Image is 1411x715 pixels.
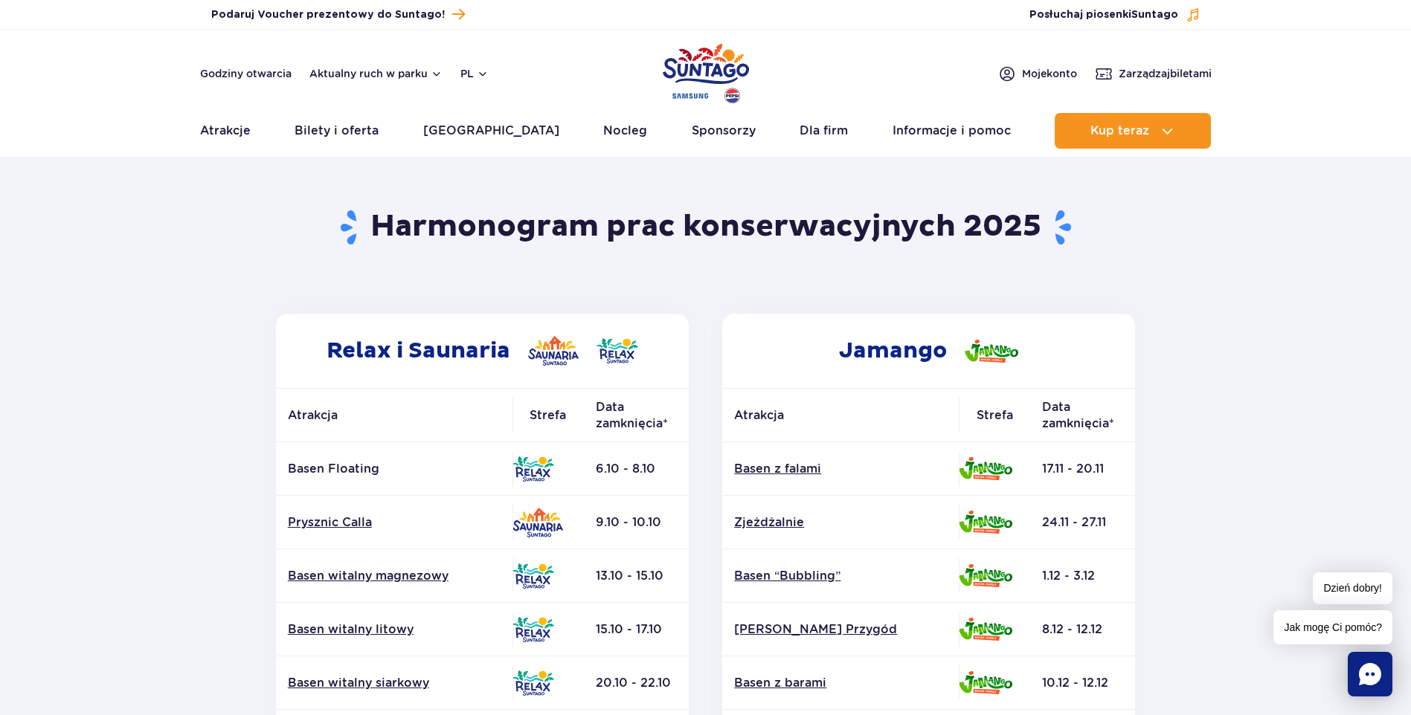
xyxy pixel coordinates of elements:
td: 24.11 - 27.11 [1030,496,1135,549]
a: Basen z barami [734,675,947,691]
a: Basen “Bubbling” [734,568,947,584]
img: Jamango [959,457,1012,480]
a: Sponsorzy [692,113,756,149]
a: Zjeżdżalnie [734,514,947,531]
h1: Harmonogram prac konserwacyjnych 2025 [270,208,1141,247]
th: Data zamknięcia* [1030,389,1135,442]
a: Mojekonto [998,65,1077,82]
td: 9.10 - 10.10 [584,496,689,549]
a: Prysznic Calla [288,514,501,531]
p: Basen Floating [288,461,501,477]
img: Saunaria [528,336,579,366]
span: Podaruj Voucher prezentowy do Suntago! [211,7,445,22]
a: [PERSON_NAME] Przygód [734,621,947,638]
a: Godziny otwarcia [200,66,292,81]
span: Suntago [1131,10,1178,20]
img: Jamango [959,618,1012,641]
td: 20.10 - 22.10 [584,656,689,710]
img: Relax [597,338,638,363]
a: Dla firm [800,113,848,149]
button: Kup teraz [1055,113,1211,149]
h2: Jamango [722,314,1135,388]
th: Atrakcja [276,389,512,442]
td: 17.11 - 20.11 [1030,442,1135,496]
th: Atrakcja [722,389,959,442]
a: Informacje i pomoc [893,113,1011,149]
img: Jamango [959,511,1012,534]
td: 6.10 - 8.10 [584,442,689,496]
td: 15.10 - 17.10 [584,603,689,656]
td: 1.12 - 3.12 [1030,549,1135,603]
td: 8.12 - 12.12 [1030,603,1135,656]
span: Kup teraz [1090,124,1149,137]
img: Relax [512,617,554,642]
span: Posłuchaj piosenki [1029,7,1178,22]
a: Podaruj Voucher prezentowy do Suntago! [211,4,465,25]
span: Zarządzaj biletami [1119,66,1212,81]
a: Basen witalny siarkowy [288,675,501,691]
span: Moje konto [1022,66,1077,81]
img: Relax [512,456,554,482]
th: Data zamknięcia* [584,389,689,442]
a: Atrakcje [200,113,251,149]
button: pl [460,66,489,81]
td: 13.10 - 15.10 [584,549,689,603]
a: Basen z falami [734,461,947,477]
button: Aktualny ruch w parku [309,68,443,80]
td: 10.12 - 12.12 [1030,656,1135,710]
a: Nocleg [603,113,647,149]
img: Jamango [959,671,1012,694]
button: Posłuchaj piosenkiSuntago [1029,7,1201,22]
a: Park of Poland [663,37,749,106]
th: Strefa [959,389,1030,442]
a: [GEOGRAPHIC_DATA] [423,113,559,149]
a: Basen witalny magnezowy [288,568,501,584]
span: Jak mogę Ci pomóc? [1273,610,1392,644]
img: Jamango [965,340,1018,363]
a: Bilety i oferta [295,113,379,149]
h2: Relax i Saunaria [276,314,689,388]
div: Chat [1348,652,1392,696]
span: Dzień dobry! [1313,572,1392,604]
a: Zarządzajbiletami [1095,65,1212,82]
img: Jamango [959,564,1012,587]
img: Relax [512,670,554,696]
a: Basen witalny litowy [288,621,501,638]
img: Relax [512,563,554,589]
th: Strefa [512,389,584,442]
img: Saunaria [512,508,563,537]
